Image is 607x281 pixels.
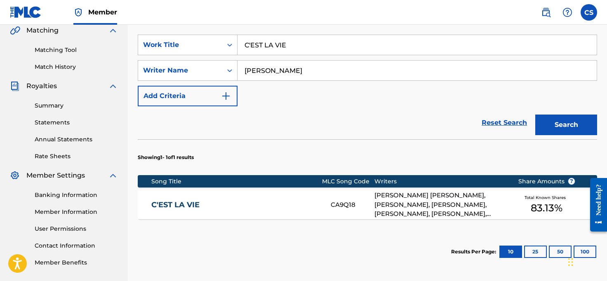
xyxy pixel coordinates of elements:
div: Work Title [143,40,217,50]
img: search [541,7,551,17]
span: Member Settings [26,171,85,180]
a: Contact Information [35,241,118,250]
p: Showing 1 - 1 of 1 results [138,154,194,161]
img: Royalties [10,81,20,91]
div: Help [559,4,576,21]
div: Writers [374,177,505,186]
div: MLC Song Code [322,177,374,186]
div: [PERSON_NAME] [PERSON_NAME], [PERSON_NAME], [PERSON_NAME], [PERSON_NAME], [PERSON_NAME], [PERSON_... [374,191,505,219]
img: 9d2ae6d4665cec9f34b9.svg [221,91,231,101]
img: MLC Logo [10,6,42,18]
img: Top Rightsholder [73,7,83,17]
div: Writer Name [143,66,217,75]
button: 10 [499,246,522,258]
span: Share Amounts [518,177,575,186]
form: Search Form [138,35,597,139]
a: Statements [35,118,118,127]
a: Banking Information [35,191,118,199]
img: Member Settings [10,171,20,180]
iframe: Chat Widget [566,241,607,281]
div: Drag [568,250,573,274]
img: expand [108,81,118,91]
span: Matching [26,26,59,35]
button: 50 [549,246,572,258]
a: Annual Statements [35,135,118,144]
a: Member Benefits [35,258,118,267]
img: expand [108,26,118,35]
button: Add Criteria [138,86,238,106]
img: help [562,7,572,17]
button: 25 [524,246,547,258]
p: Results Per Page: [451,248,498,255]
a: Member Information [35,208,118,216]
a: Match History [35,63,118,71]
a: Reset Search [478,114,531,132]
span: 83.13 % [531,201,562,215]
span: Member [88,7,117,17]
span: ? [568,178,575,185]
span: Total Known Shares [525,194,569,201]
div: CA9Q18 [331,200,374,210]
a: User Permissions [35,225,118,233]
img: Matching [10,26,20,35]
a: Public Search [538,4,554,21]
img: expand [108,171,118,180]
div: User Menu [581,4,597,21]
a: Rate Sheets [35,152,118,161]
a: C'EST LA VIE [151,200,320,210]
button: Search [535,115,597,135]
iframe: Resource Center [584,171,607,238]
div: Song Title [151,177,322,186]
a: Matching Tool [35,46,118,54]
a: Summary [35,101,118,110]
span: Royalties [26,81,57,91]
